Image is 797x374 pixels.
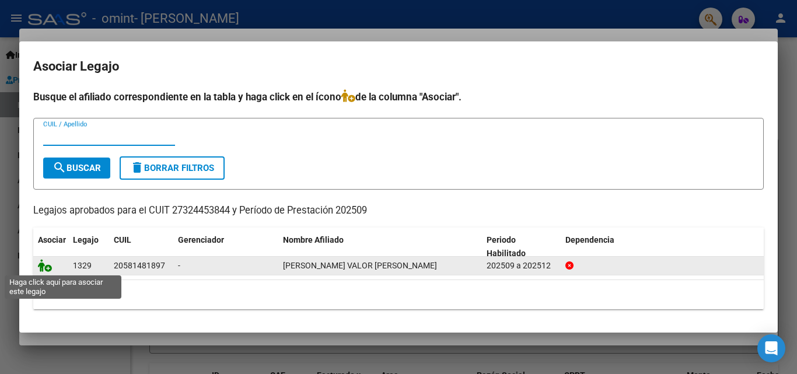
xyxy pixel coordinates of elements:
[178,261,180,270] span: -
[130,160,144,174] mat-icon: delete
[109,228,173,266] datatable-header-cell: CUIL
[487,259,556,272] div: 202509 a 202512
[130,163,214,173] span: Borrar Filtros
[33,204,764,218] p: Legajos aprobados para el CUIT 27324453844 y Período de Prestación 202509
[173,228,278,266] datatable-header-cell: Gerenciador
[487,235,526,258] span: Periodo Habilitado
[33,89,764,104] h4: Busque el afiliado correspondiente en la tabla y haga click en el ícono de la columna "Asociar".
[283,235,344,244] span: Nombre Afiliado
[114,235,131,244] span: CUIL
[482,228,561,266] datatable-header-cell: Periodo Habilitado
[278,228,482,266] datatable-header-cell: Nombre Afiliado
[53,160,67,174] mat-icon: search
[73,235,99,244] span: Legajo
[33,228,68,266] datatable-header-cell: Asociar
[114,259,165,272] div: 20581481897
[33,280,764,309] div: 1 registros
[33,55,764,78] h2: Asociar Legajo
[565,235,614,244] span: Dependencia
[38,235,66,244] span: Asociar
[120,156,225,180] button: Borrar Filtros
[561,228,764,266] datatable-header-cell: Dependencia
[53,163,101,173] span: Buscar
[757,334,785,362] div: Open Intercom Messenger
[43,158,110,179] button: Buscar
[178,235,224,244] span: Gerenciador
[73,261,92,270] span: 1329
[68,228,109,266] datatable-header-cell: Legajo
[283,261,437,270] span: MONTOYA VALOR BENICIO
